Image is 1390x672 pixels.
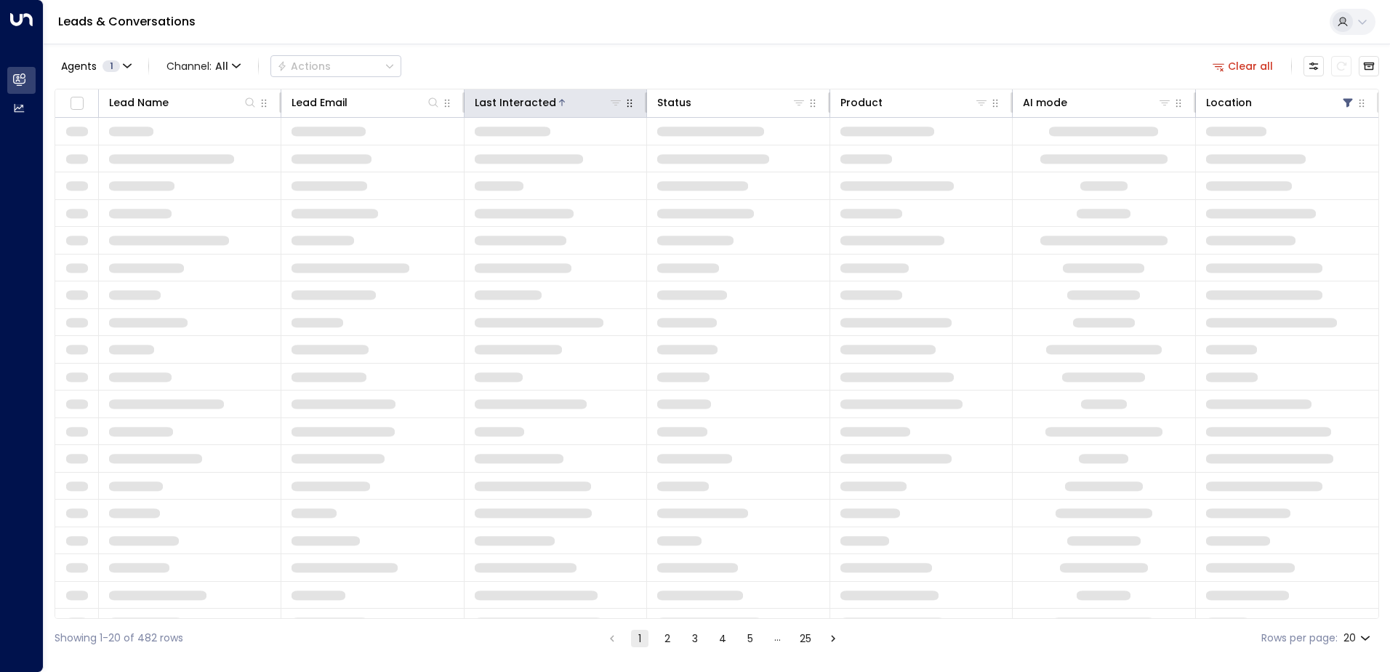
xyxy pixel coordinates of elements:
span: 1 [103,60,120,72]
div: … [769,630,787,647]
div: Last Interacted [475,94,623,111]
button: Clear all [1207,56,1279,76]
div: Location [1206,94,1252,111]
div: Lead Email [292,94,347,111]
span: Channel: [161,56,246,76]
div: Location [1206,94,1355,111]
button: Go to page 2 [659,630,676,647]
button: Go to page 25 [797,630,814,647]
div: Status [657,94,806,111]
div: Product [840,94,883,111]
div: AI mode [1023,94,1171,111]
div: 20 [1343,628,1373,649]
button: Archived Leads [1359,56,1379,76]
button: Channel:All [161,56,246,76]
div: Showing 1-20 of 482 rows [55,631,183,646]
div: Status [657,94,691,111]
div: AI mode [1023,94,1067,111]
button: Actions [270,55,401,77]
button: Customize [1303,56,1324,76]
button: Go to page 3 [686,630,704,647]
span: Refresh [1331,56,1351,76]
button: page 1 [631,630,648,647]
div: Product [840,94,989,111]
div: Button group with a nested menu [270,55,401,77]
div: Lead Email [292,94,440,111]
div: Last Interacted [475,94,556,111]
span: Agents [61,61,97,71]
span: All [215,60,228,72]
button: Go to page 4 [714,630,731,647]
div: Lead Name [109,94,169,111]
button: Agents1 [55,56,137,76]
button: Go to page 5 [742,630,759,647]
label: Rows per page: [1261,631,1338,646]
button: Go to next page [824,630,842,647]
a: Leads & Conversations [58,13,196,30]
div: Actions [277,60,331,73]
nav: pagination navigation [603,629,843,647]
div: Lead Name [109,94,257,111]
